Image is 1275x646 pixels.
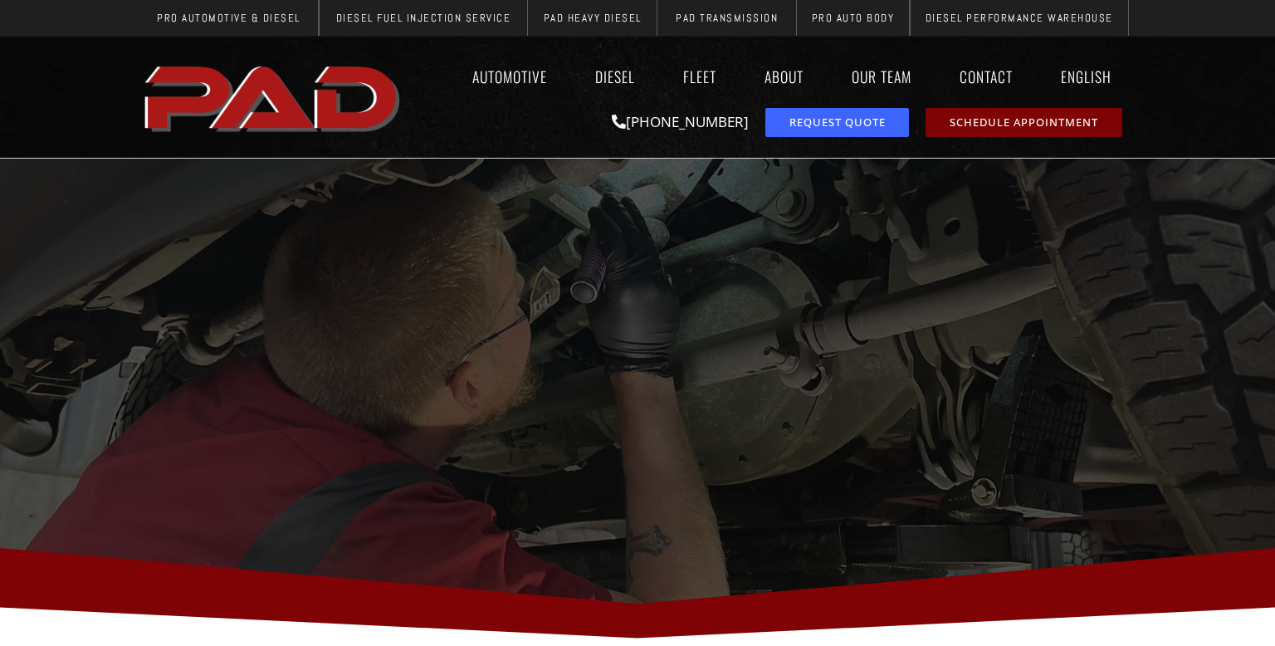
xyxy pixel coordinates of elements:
a: pro automotive and diesel home page [139,52,408,142]
a: English [1045,57,1136,95]
img: The image shows the word "PAD" in bold, red, uppercase letters with a slight shadow effect. [139,52,408,142]
a: Our Team [836,57,927,95]
span: Diesel Fuel Injection Service [336,12,511,23]
span: Diesel Performance Warehouse [926,12,1113,23]
a: request a service or repair quote [765,108,909,137]
a: Automotive [457,57,563,95]
span: PAD Heavy Diesel [544,12,642,23]
a: Fleet [667,57,732,95]
span: Schedule Appointment [950,117,1098,128]
a: schedule repair or service appointment [926,108,1122,137]
a: About [749,57,819,95]
a: [PHONE_NUMBER] [612,112,749,131]
span: PAD Transmission [676,12,778,23]
a: Diesel [579,57,651,95]
span: Pro Automotive & Diesel [157,12,300,23]
nav: Menu [408,57,1136,95]
a: Contact [944,57,1028,95]
span: Pro Auto Body [812,12,895,23]
span: Request Quote [789,117,886,128]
